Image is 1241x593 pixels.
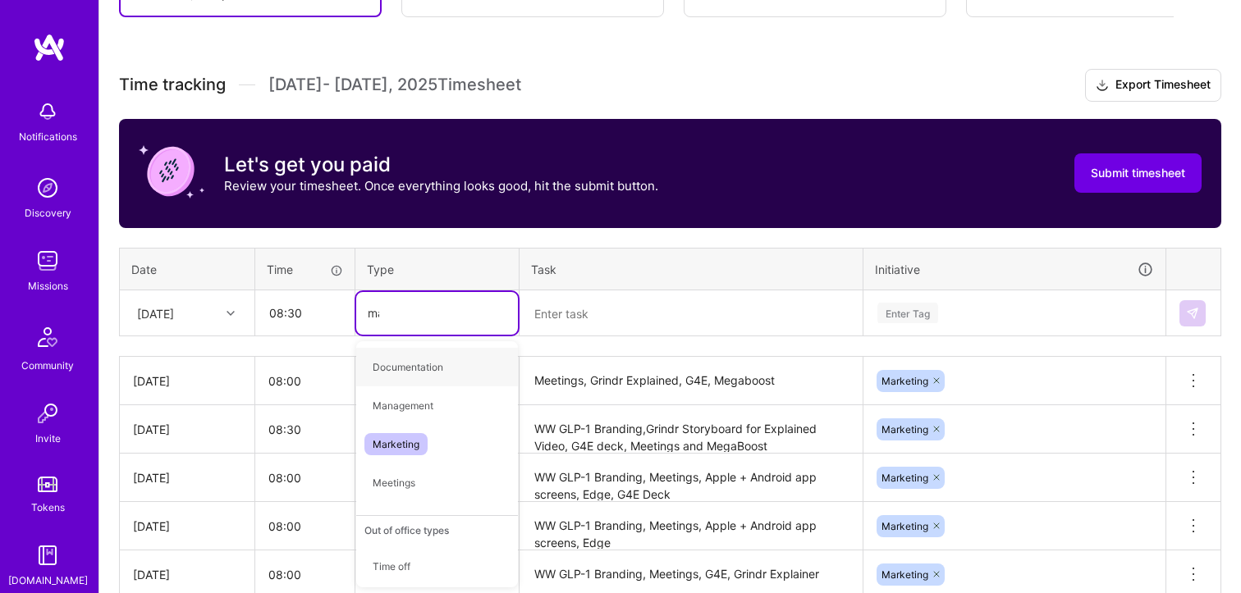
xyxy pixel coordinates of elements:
img: discovery [31,171,64,204]
div: [DATE] [133,566,241,583]
span: Meetings [364,472,424,494]
span: Marketing [882,520,928,532]
img: logo [33,33,66,62]
input: HH:MM [255,408,355,451]
textarea: WW GLP-1 Branding, Meetings, Apple + Android app screens, Edge [521,504,861,549]
div: Tokens [31,499,65,516]
th: Type [355,248,520,290]
div: [DATE] [133,469,241,486]
h3: Let's get you paid [224,153,658,177]
span: Marketing [882,472,928,484]
div: [DATE] [133,518,241,535]
i: icon Chevron [227,309,235,317]
div: Initiative [875,260,1154,279]
div: Missions [28,277,68,294]
span: [DATE] - [DATE] , 2025 Timesheet [268,75,521,95]
div: [DOMAIN_NAME] [8,572,88,589]
div: [DATE] [137,304,174,322]
button: Export Timesheet [1085,69,1221,102]
i: icon Download [1096,77,1109,94]
img: Invite [31,397,64,430]
span: Time off [364,555,419,577]
textarea: Meetings, Grindr Explained, G4E, Megaboost [521,358,861,404]
img: guide book [31,539,64,572]
span: Time tracking [119,75,226,95]
span: Submit timesheet [1091,165,1185,181]
img: bell [31,95,64,128]
span: Marketing [364,433,428,455]
img: teamwork [31,244,64,277]
div: Discovery [25,204,71,221]
div: Time [267,261,343,278]
img: coin [139,139,204,204]
div: Invite [35,430,61,447]
img: Submit [1186,307,1199,320]
div: [DATE] [133,372,241,390]
input: HH:MM [256,291,354,335]
th: Task [520,248,863,290]
input: HH:MM [255,504,355,548]
span: Marketing [882,375,928,387]
div: Enter Tag [877,300,938,326]
input: HH:MM [255,359,355,403]
button: Submit timesheet [1074,153,1202,193]
input: HH:MM [255,456,355,499]
div: [DATE] [133,421,241,438]
span: Management [364,395,442,417]
div: Out of office types [356,515,518,545]
div: Notifications [19,128,77,145]
textarea: WW GLP-1 Branding, Meetings, Apple + Android app screens, Edge, G4E Deck [521,455,861,500]
img: tokens [38,477,57,492]
span: Marketing [882,423,928,436]
div: Community [21,357,74,374]
th: Date [120,248,255,290]
span: Marketing [882,568,928,581]
p: Review your timesheet. Once everything looks good, hit the submit button. [224,177,658,194]
textarea: WW GLP-1 Branding,Grindr Storyboard for Explained Video, G4E deck, Meetings and MegaBoost [521,407,861,452]
img: Community [28,317,67,357]
span: Documentation [364,356,451,378]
